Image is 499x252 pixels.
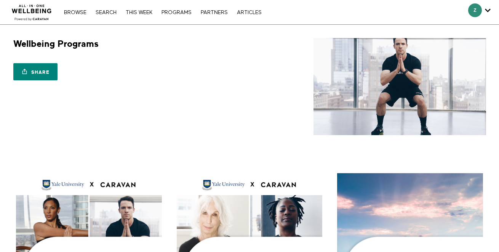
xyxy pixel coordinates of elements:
[197,10,232,15] a: PARTNERS
[92,10,120,15] a: Search
[158,10,195,15] a: PROGRAMS
[13,63,58,80] a: Share
[122,10,156,15] a: THIS WEEK
[60,10,90,15] a: Browse
[60,8,265,16] nav: Primary
[313,38,486,135] img: Wellbeing Programs
[233,10,265,15] a: ARTICLES
[13,38,99,50] h1: Wellbeing Programs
